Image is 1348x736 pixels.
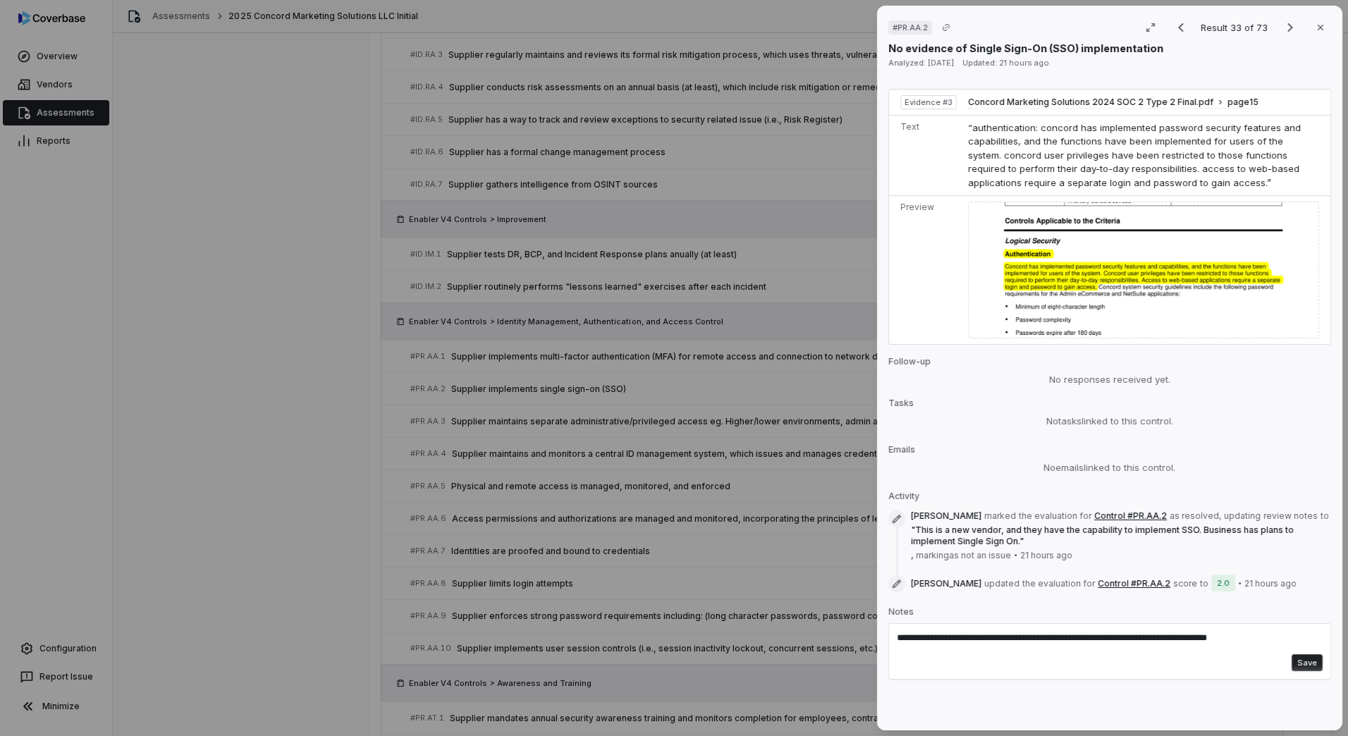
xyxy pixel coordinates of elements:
[1211,575,1235,591] span: 2.0
[1292,654,1323,671] button: Save
[1276,19,1304,36] button: Next result
[888,491,1331,508] p: Activity
[889,115,962,196] td: Text
[1321,510,1329,522] span: to
[1244,578,1297,589] span: 21 hours ago
[1173,578,1197,589] span: score
[1227,97,1258,108] span: page 15
[888,356,1331,373] p: Follow-up
[888,41,1163,56] p: No evidence of Single Sign-On (SSO) implementation
[1022,578,1095,589] span: the evaluation for
[984,510,1016,522] span: marked
[1263,510,1318,522] span: review notes
[1170,510,1221,522] span: as resolved ,
[905,97,952,108] span: Evidence # 3
[911,525,1294,546] span: " This is a new vendor, and they have the capability to implement SSO. Business has plans to impl...
[1044,461,1176,474] span: No emails linked to this control.
[888,606,1331,623] p: Notes
[911,510,1331,561] span: ,
[984,578,1019,589] span: updated
[968,97,1258,109] button: Concord Marketing Solutions 2024 SOC 2 Type 2 Final.pdfpage15
[1224,510,1261,522] span: updating
[911,510,981,522] span: [PERSON_NAME]
[1201,20,1270,35] p: Result 33 of 73
[1200,578,1208,589] span: to
[1019,510,1091,522] span: the evaluation for
[968,122,1301,188] span: “authentication: concord has implemented password security features and capabilities, and the fun...
[1014,549,1017,560] span: •
[1167,19,1195,36] button: Previous result
[889,196,962,344] td: Preview
[949,550,1011,561] span: as not an issue
[933,15,959,40] button: Copy link
[968,97,1213,108] span: Concord Marketing Solutions 2024 SOC 2 Type 2 Final.pdf
[888,373,1331,387] div: No responses received yet.
[1094,510,1167,522] button: Control #PR.AA.2
[1098,578,1170,589] button: Control #PR.AA.2
[888,58,954,68] span: Analyzed: [DATE]
[911,578,981,589] span: [PERSON_NAME]
[888,398,1331,415] p: Tasks
[888,444,1331,461] p: Emails
[968,202,1319,338] img: d0309d757a59468d88657d7ee1224dc1_original.jpg_w1200.jpg
[893,22,928,33] span: # PR.AA.2
[1046,415,1173,427] span: No tasks linked to this control.
[1238,577,1242,589] span: •
[1020,550,1072,561] span: 21 hours ago
[962,58,1049,68] span: Updated: 21 hours ago
[916,550,949,561] span: marking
